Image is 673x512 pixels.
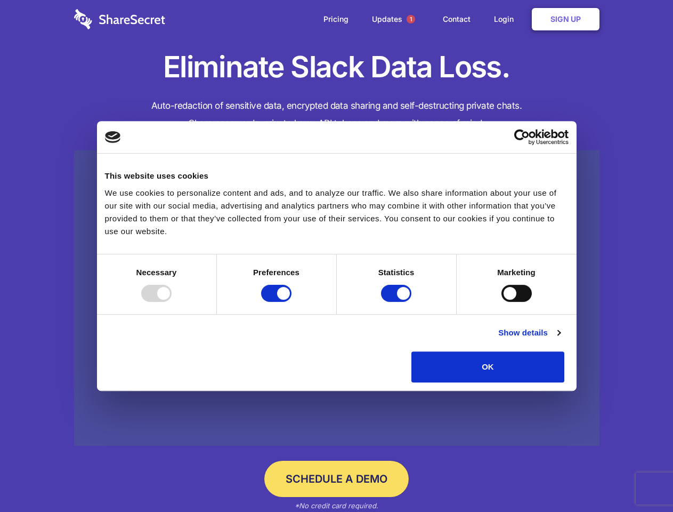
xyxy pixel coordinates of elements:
h1: Eliminate Slack Data Loss. [74,48,599,86]
strong: Statistics [378,268,415,277]
a: Sign Up [532,8,599,30]
em: *No credit card required. [295,501,378,510]
div: We use cookies to personalize content and ads, and to analyze our traffic. We also share informat... [105,187,569,238]
a: Wistia video thumbnail [74,150,599,446]
button: OK [411,351,564,382]
img: logo [105,131,121,143]
span: 1 [407,15,415,23]
a: Pricing [313,3,359,36]
a: Show details [498,326,560,339]
img: logo-wordmark-white-trans-d4663122ce5f474addd5e946df7df03e33cb6a1c49d2221995e7729f52c070b2.svg [74,9,165,29]
div: This website uses cookies [105,170,569,182]
h4: Auto-redaction of sensitive data, encrypted data sharing and self-destructing private chats. Shar... [74,97,599,132]
a: Contact [432,3,481,36]
strong: Necessary [136,268,177,277]
a: Schedule a Demo [264,461,409,497]
a: Usercentrics Cookiebot - opens in a new window [475,129,569,145]
strong: Preferences [253,268,299,277]
a: Login [483,3,530,36]
strong: Marketing [497,268,536,277]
